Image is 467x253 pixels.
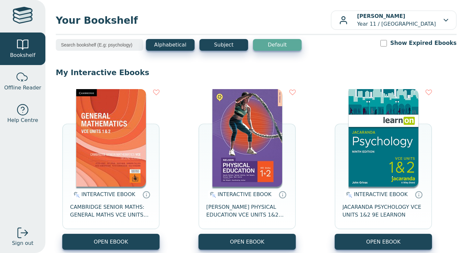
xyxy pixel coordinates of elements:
img: c896ff06-7200-444a-bb61-465266640f60.jpg [212,89,282,187]
img: interactive.svg [208,191,216,199]
a: Interactive eBooks are accessed online via the publisher’s portal. They contain interactive resou... [142,191,150,198]
p: My Interactive Ebooks [56,68,457,77]
span: CAMBRIDGE SENIOR MATHS: GENERAL MATHS VCE UNITS 1&2 EBOOK 2E [70,203,152,219]
span: Bookshelf [10,51,35,59]
span: INTERACTIVE EBOOK [354,191,408,197]
img: 5dbb8fc4-eac2-4bdb-8cd5-a7394438c953.jpg [349,89,418,187]
button: Default [253,39,302,51]
b: [PERSON_NAME] [357,13,405,19]
button: [PERSON_NAME]Year 11 / [GEOGRAPHIC_DATA] [331,10,457,30]
img: interactive.svg [344,191,352,199]
span: [PERSON_NAME] PHYSICAL EDUCATION VCE UNITS 1&2 MINDTAP 3E [206,203,288,219]
span: Help Centre [7,116,38,124]
button: OPEN EBOOK [62,234,160,250]
span: Offline Reader [4,84,41,92]
span: JACARANDA PSYCHOLOGY VCE UNITS 1&2 9E LEARNON [342,203,424,219]
img: interactive.svg [72,191,80,199]
button: OPEN EBOOK [335,234,432,250]
span: Sign out [12,239,33,247]
input: Search bookshelf (E.g: psychology) [56,39,143,51]
a: Interactive eBooks are accessed online via the publisher’s portal. They contain interactive resou... [415,191,423,198]
button: Alphabetical [146,39,195,51]
button: Subject [199,39,248,51]
a: Interactive eBooks are accessed online via the publisher’s portal. They contain interactive resou... [279,191,286,198]
span: INTERACTIVE EBOOK [81,191,135,197]
img: 98e9f931-67be-40f3-b733-112c3181ee3a.jpg [76,89,146,187]
p: Year 11 / [GEOGRAPHIC_DATA] [357,12,436,28]
label: Show Expired Ebooks [390,39,457,47]
span: INTERACTIVE EBOOK [218,191,271,197]
span: Your Bookshelf [56,13,331,28]
button: OPEN EBOOK [198,234,296,250]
